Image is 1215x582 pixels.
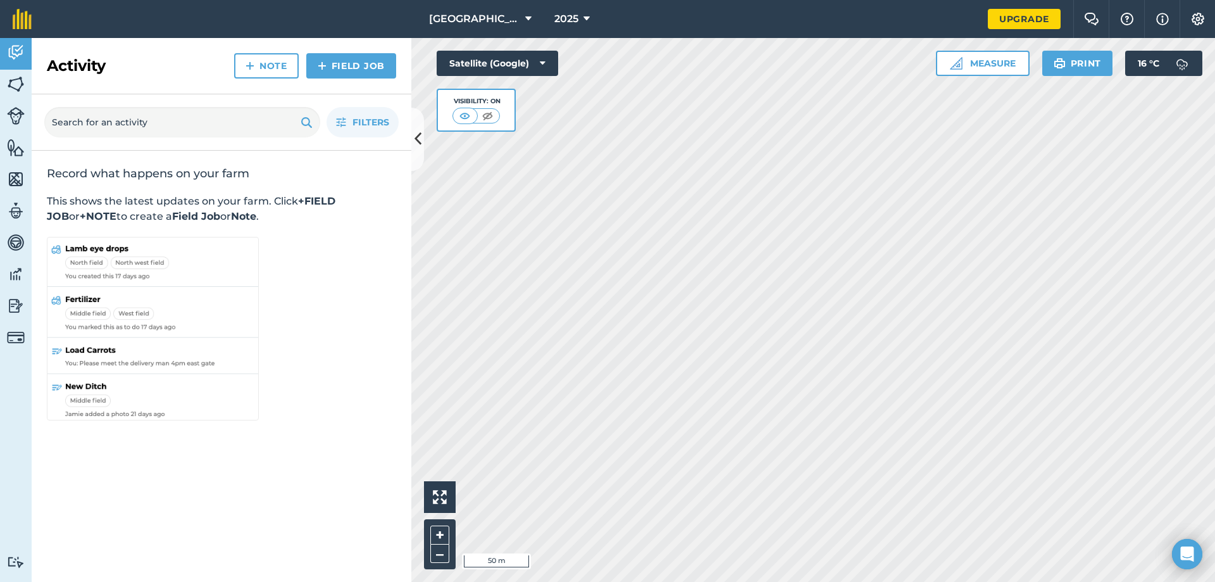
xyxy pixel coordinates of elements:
[430,526,449,545] button: +
[554,11,578,27] span: 2025
[452,96,501,106] div: Visibility: On
[1169,51,1195,76] img: svg+xml;base64,PD94bWwgdmVyc2lvbj0iMS4wIiBlbmNvZGluZz0idXRmLTgiPz4KPCEtLSBHZW5lcmF0b3I6IEFkb2JlIE...
[1190,13,1206,25] img: A cog icon
[13,9,32,29] img: fieldmargin Logo
[1119,13,1135,25] img: A question mark icon
[7,43,25,62] img: svg+xml;base64,PD94bWwgdmVyc2lvbj0iMS4wIiBlbmNvZGluZz0idXRmLTgiPz4KPCEtLSBHZW5lcmF0b3I6IEFkb2JlIE...
[1156,11,1169,27] img: svg+xml;base64,PHN2ZyB4bWxucz0iaHR0cDovL3d3dy53My5vcmcvMjAwMC9zdmciIHdpZHRoPSIxNyIgaGVpZ2h0PSIxNy...
[7,170,25,189] img: svg+xml;base64,PHN2ZyB4bWxucz0iaHR0cDovL3d3dy53My5vcmcvMjAwMC9zdmciIHdpZHRoPSI1NiIgaGVpZ2h0PSI2MC...
[172,210,220,222] strong: Field Job
[7,107,25,125] img: svg+xml;base64,PD94bWwgdmVyc2lvbj0iMS4wIiBlbmNvZGluZz0idXRmLTgiPz4KPCEtLSBHZW5lcmF0b3I6IEFkb2JlIE...
[301,115,313,130] img: svg+xml;base64,PHN2ZyB4bWxucz0iaHR0cDovL3d3dy53My5vcmcvMjAwMC9zdmciIHdpZHRoPSIxOSIgaGVpZ2h0PSIyNC...
[352,115,389,129] span: Filters
[7,296,25,315] img: svg+xml;base64,PD94bWwgdmVyc2lvbj0iMS4wIiBlbmNvZGluZz0idXRmLTgiPz4KPCEtLSBHZW5lcmF0b3I6IEFkb2JlIE...
[246,58,254,73] img: svg+xml;base64,PHN2ZyB4bWxucz0iaHR0cDovL3d3dy53My5vcmcvMjAwMC9zdmciIHdpZHRoPSIxNCIgaGVpZ2h0PSIyNC...
[318,58,327,73] img: svg+xml;base64,PHN2ZyB4bWxucz0iaHR0cDovL3d3dy53My5vcmcvMjAwMC9zdmciIHdpZHRoPSIxNCIgaGVpZ2h0PSIyNC...
[7,556,25,568] img: svg+xml;base64,PD94bWwgdmVyc2lvbj0iMS4wIiBlbmNvZGluZz0idXRmLTgiPz4KPCEtLSBHZW5lcmF0b3I6IEFkb2JlIE...
[988,9,1061,29] a: Upgrade
[1042,51,1113,76] button: Print
[327,107,399,137] button: Filters
[1172,539,1202,569] div: Open Intercom Messenger
[47,56,106,76] h2: Activity
[1125,51,1202,76] button: 16 °C
[7,201,25,220] img: svg+xml;base64,PD94bWwgdmVyc2lvbj0iMS4wIiBlbmNvZGluZz0idXRmLTgiPz4KPCEtLSBHZW5lcmF0b3I6IEFkb2JlIE...
[1084,13,1099,25] img: Two speech bubbles overlapping with the left bubble in the forefront
[437,51,558,76] button: Satellite (Google)
[457,110,473,122] img: svg+xml;base64,PHN2ZyB4bWxucz0iaHR0cDovL3d3dy53My5vcmcvMjAwMC9zdmciIHdpZHRoPSI1MCIgaGVpZ2h0PSI0MC...
[1138,51,1159,76] span: 16 ° C
[480,110,495,122] img: svg+xml;base64,PHN2ZyB4bWxucz0iaHR0cDovL3d3dy53My5vcmcvMjAwMC9zdmciIHdpZHRoPSI1MCIgaGVpZ2h0PSI0MC...
[80,210,116,222] strong: +NOTE
[7,233,25,252] img: svg+xml;base64,PD94bWwgdmVyc2lvbj0iMS4wIiBlbmNvZGluZz0idXRmLTgiPz4KPCEtLSBHZW5lcmF0b3I6IEFkb2JlIE...
[7,138,25,157] img: svg+xml;base64,PHN2ZyB4bWxucz0iaHR0cDovL3d3dy53My5vcmcvMjAwMC9zdmciIHdpZHRoPSI1NiIgaGVpZ2h0PSI2MC...
[306,53,396,79] a: Field Job
[433,490,447,504] img: Four arrows, one pointing top left, one top right, one bottom right and the last bottom left
[231,210,256,222] strong: Note
[1054,56,1066,71] img: svg+xml;base64,PHN2ZyB4bWxucz0iaHR0cDovL3d3dy53My5vcmcvMjAwMC9zdmciIHdpZHRoPSIxOSIgaGVpZ2h0PSIyNC...
[7,265,25,284] img: svg+xml;base64,PD94bWwgdmVyc2lvbj0iMS4wIiBlbmNvZGluZz0idXRmLTgiPz4KPCEtLSBHZW5lcmF0b3I6IEFkb2JlIE...
[430,545,449,563] button: –
[429,11,520,27] span: [GEOGRAPHIC_DATA]
[7,329,25,346] img: svg+xml;base64,PD94bWwgdmVyc2lvbj0iMS4wIiBlbmNvZGluZz0idXRmLTgiPz4KPCEtLSBHZW5lcmF0b3I6IEFkb2JlIE...
[936,51,1030,76] button: Measure
[234,53,299,79] a: Note
[47,166,396,181] h2: Record what happens on your farm
[44,107,320,137] input: Search for an activity
[47,194,396,224] p: This shows the latest updates on your farm. Click or to create a or .
[950,57,963,70] img: Ruler icon
[7,75,25,94] img: svg+xml;base64,PHN2ZyB4bWxucz0iaHR0cDovL3d3dy53My5vcmcvMjAwMC9zdmciIHdpZHRoPSI1NiIgaGVpZ2h0PSI2MC...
